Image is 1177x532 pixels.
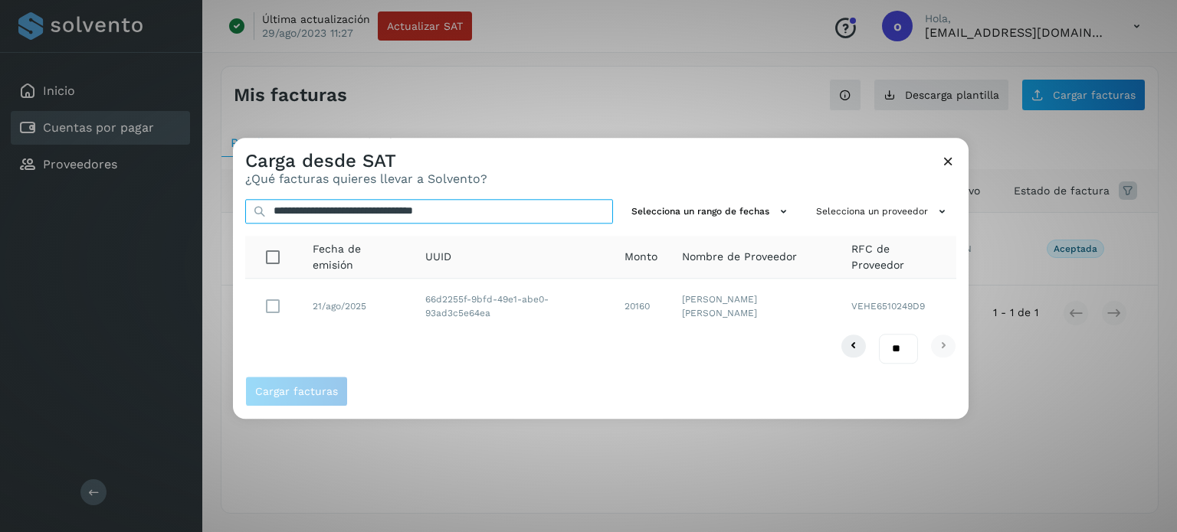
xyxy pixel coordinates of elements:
[839,279,956,335] td: VEHE6510249D9
[300,279,413,335] td: 21/ago/2025
[425,250,451,266] span: UUID
[625,199,798,224] button: Selecciona un rango de fechas
[810,199,956,224] button: Selecciona un proveedor
[682,250,797,266] span: Nombre de Proveedor
[245,376,348,406] button: Cargar facturas
[612,279,670,335] td: 20160
[413,279,612,335] td: 66d2255f-9bfd-49e1-abe0-93ad3c5e64ea
[625,250,657,266] span: Monto
[245,150,487,172] h3: Carga desde SAT
[245,172,487,187] p: ¿Qué facturas quieres llevar a Solvento?
[255,386,338,397] span: Cargar facturas
[313,241,401,273] span: Fecha de emisión
[851,241,944,273] span: RFC de Proveedor
[670,279,839,335] td: [PERSON_NAME] [PERSON_NAME]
